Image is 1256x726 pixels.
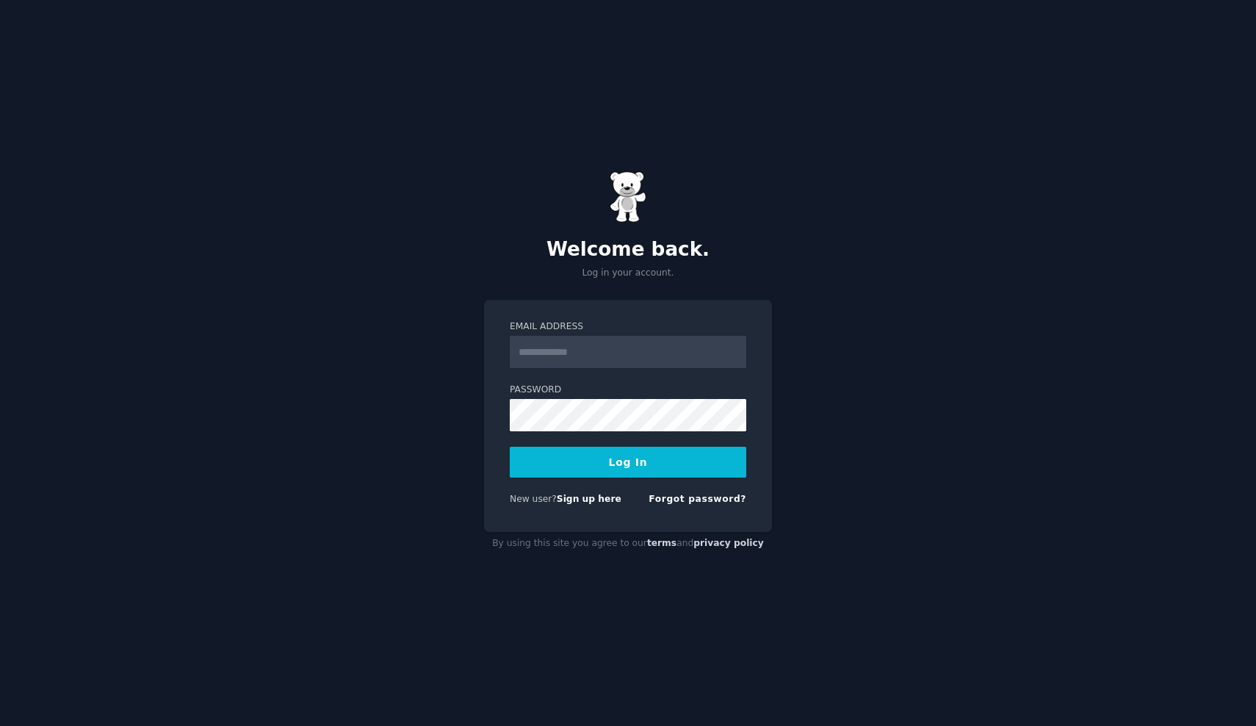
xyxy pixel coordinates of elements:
a: terms [647,538,676,548]
div: By using this site you agree to our and [484,532,772,556]
button: Log In [510,447,746,478]
h2: Welcome back. [484,238,772,262]
label: Password [510,384,746,397]
a: privacy policy [693,538,764,548]
a: Sign up here [557,494,621,504]
a: Forgot password? [649,494,746,504]
label: Email Address [510,320,746,334]
span: New user? [510,494,557,504]
img: Gummy Bear [610,171,646,223]
p: Log in your account. [484,267,772,280]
